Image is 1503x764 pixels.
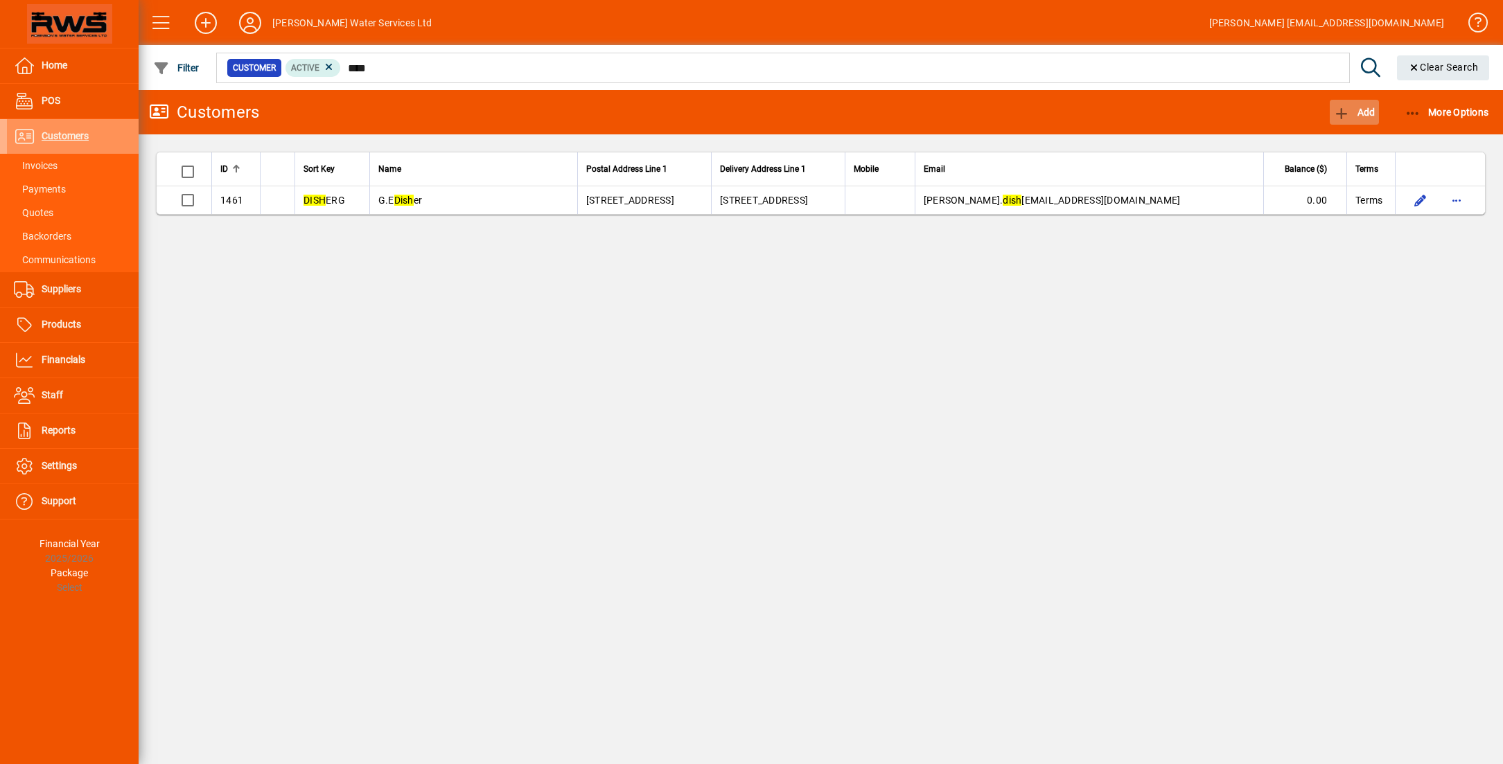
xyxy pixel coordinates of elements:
[1355,193,1382,207] span: Terms
[7,154,139,177] a: Invoices
[149,101,259,123] div: Customers
[272,12,432,34] div: [PERSON_NAME] Water Services Ltd
[42,460,77,471] span: Settings
[1330,100,1378,125] button: Add
[720,161,806,177] span: Delivery Address Line 1
[42,130,89,141] span: Customers
[285,59,341,77] mat-chip: Activation Status: Active
[586,195,674,206] span: [STREET_ADDRESS]
[42,389,63,400] span: Staff
[1408,62,1479,73] span: Clear Search
[233,61,276,75] span: Customer
[150,55,203,80] button: Filter
[51,567,88,578] span: Package
[854,161,906,177] div: Mobile
[228,10,272,35] button: Profile
[7,84,139,118] a: POS
[7,272,139,307] a: Suppliers
[42,354,85,365] span: Financials
[42,60,67,71] span: Home
[304,161,335,177] span: Sort Key
[14,184,66,195] span: Payments
[291,63,319,73] span: Active
[7,224,139,248] a: Backorders
[1458,3,1486,48] a: Knowledge Base
[924,161,945,177] span: Email
[1405,107,1489,118] span: More Options
[14,254,96,265] span: Communications
[14,231,71,242] span: Backorders
[14,207,53,218] span: Quotes
[720,195,808,206] span: [STREET_ADDRESS]
[378,195,422,206] span: G.E er
[42,95,60,106] span: POS
[7,308,139,342] a: Products
[184,10,228,35] button: Add
[153,62,200,73] span: Filter
[7,248,139,272] a: Communications
[39,538,100,549] span: Financial Year
[1285,161,1327,177] span: Balance ($)
[220,161,228,177] span: ID
[7,484,139,519] a: Support
[7,414,139,448] a: Reports
[14,160,58,171] span: Invoices
[7,449,139,483] a: Settings
[1445,189,1468,211] button: More options
[42,495,76,506] span: Support
[1397,55,1490,80] button: Clear
[42,319,81,330] span: Products
[924,161,1255,177] div: Email
[220,195,243,206] span: 1461
[1272,161,1339,177] div: Balance ($)
[7,343,139,377] a: Financials
[1355,161,1378,177] span: Terms
[7,201,139,224] a: Quotes
[1263,186,1346,214] td: 0.00
[1209,12,1444,34] div: [PERSON_NAME] [EMAIL_ADDRESS][DOMAIN_NAME]
[220,161,252,177] div: ID
[304,195,326,206] em: DISH
[7,177,139,201] a: Payments
[586,161,667,177] span: Postal Address Line 1
[1333,107,1375,118] span: Add
[42,425,76,436] span: Reports
[1003,195,1021,206] em: dish
[924,195,1181,206] span: [PERSON_NAME]. [EMAIL_ADDRESS][DOMAIN_NAME]
[42,283,81,294] span: Suppliers
[7,48,139,83] a: Home
[7,378,139,413] a: Staff
[394,195,414,206] em: Dish
[1401,100,1493,125] button: More Options
[1409,189,1432,211] button: Edit
[304,195,345,206] span: ERG
[378,161,569,177] div: Name
[378,161,401,177] span: Name
[854,161,879,177] span: Mobile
